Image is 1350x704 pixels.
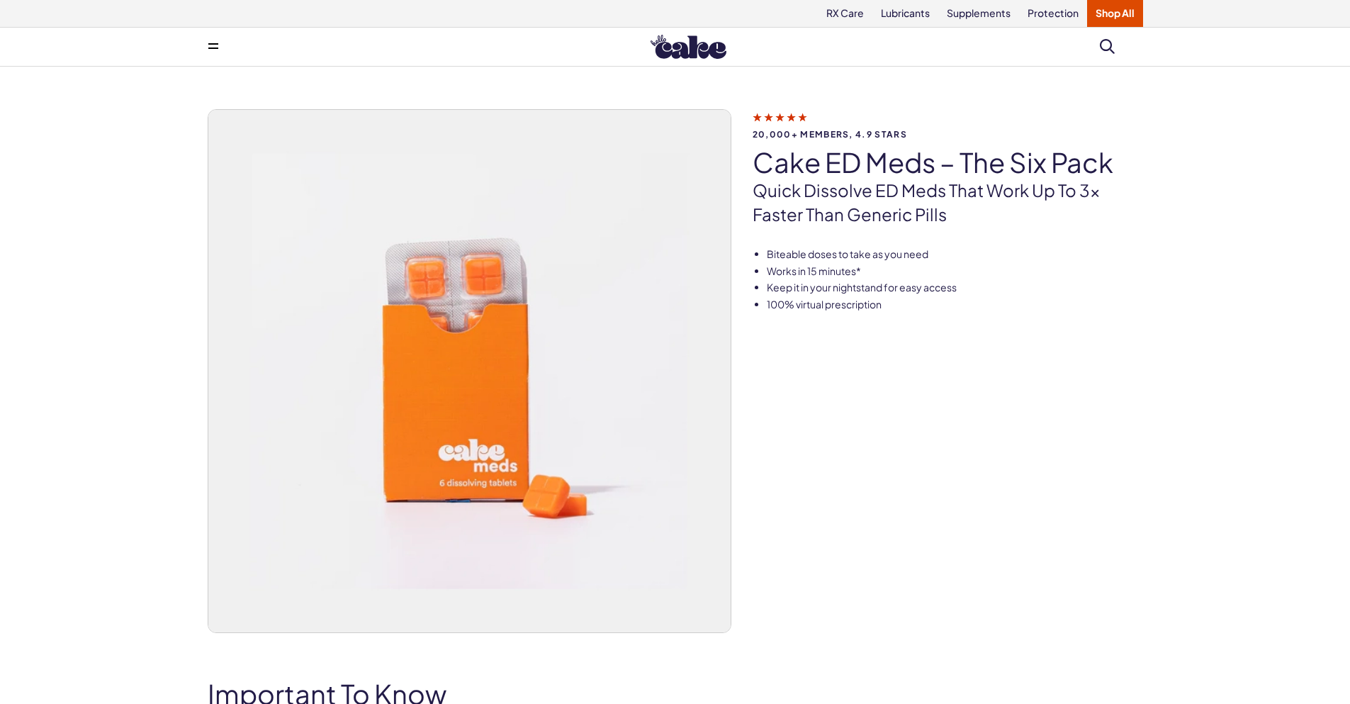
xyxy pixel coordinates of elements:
img: Cake ED Meds – The Six Pack [208,110,731,632]
p: Quick dissolve ED Meds that work up to 3x faster than generic pills [753,179,1143,226]
li: Works in 15 minutes* [767,264,1143,279]
li: Keep it in your nightstand for easy access [767,281,1143,295]
h1: Cake ED Meds – The Six Pack [753,147,1143,177]
li: Biteable doses to take as you need [767,247,1143,262]
a: 20,000+ members, 4.9 stars [753,111,1143,139]
span: 20,000+ members, 4.9 stars [753,130,1143,139]
img: Hello Cake [651,35,726,59]
li: 100% virtual prescription [767,298,1143,312]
